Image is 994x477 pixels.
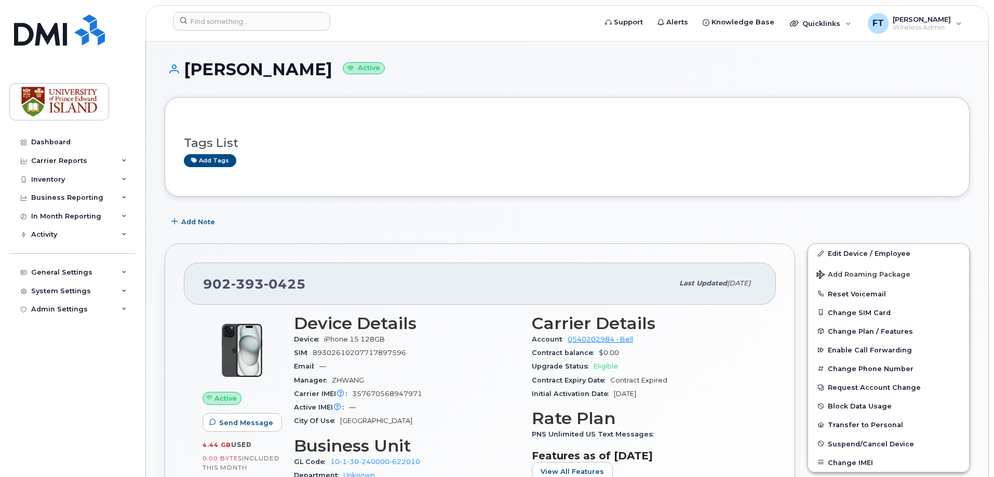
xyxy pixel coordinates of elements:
[203,413,282,432] button: Send Message
[541,467,604,476] span: View All Features
[349,403,356,411] span: —
[816,270,910,280] span: Add Roaming Package
[532,430,659,438] span: PNS Unlimited US Text Messages
[294,403,349,411] span: Active IMEI
[808,415,969,434] button: Transfer to Personal
[808,322,969,340] button: Change Plan / Features
[324,335,385,343] span: iPhone 15 128GB
[294,362,319,370] span: Email
[352,390,422,398] span: 357670568947971
[313,349,406,357] span: 89302610207717897596
[294,437,519,455] h3: Business Unit
[211,319,273,381] img: iPhone_15_Black.png
[532,449,757,462] h3: Features as of [DATE]
[594,362,618,370] span: Eligible
[808,453,969,472] button: Change IMEI
[532,376,610,384] span: Contract Expiry Date
[532,335,568,343] span: Account
[294,314,519,333] h3: Device Details
[679,279,727,287] span: Last updated
[599,349,619,357] span: $0.00
[614,390,636,398] span: [DATE]
[727,279,750,287] span: [DATE]
[568,335,633,343] a: 0540202984 - Bell
[532,409,757,428] h3: Rate Plan
[294,390,352,398] span: Carrier IMEI
[808,263,969,284] button: Add Roaming Package
[330,458,420,466] a: 10-1-30-240000-622010
[808,244,969,263] a: Edit Device / Employee
[203,455,242,462] span: 0.00 Bytes
[231,441,252,448] span: used
[203,276,306,292] span: 902
[294,417,340,425] span: City Of Use
[181,217,215,227] span: Add Note
[808,359,969,378] button: Change Phone Number
[264,276,306,292] span: 0425
[532,314,757,333] h3: Carrier Details
[808,303,969,322] button: Change SIM Card
[808,397,969,415] button: Block Data Usage
[294,349,313,357] span: SIM
[219,418,273,428] span: Send Message
[828,440,914,447] span: Suspend/Cancel Device
[319,362,326,370] span: —
[532,390,614,398] span: Initial Activation Date
[294,376,332,384] span: Manager
[332,376,364,384] span: ZHWANG
[532,362,594,370] span: Upgrade Status
[165,60,970,78] h1: [PERSON_NAME]
[214,393,237,403] span: Active
[165,212,224,231] button: Add Note
[808,434,969,453] button: Suspend/Cancel Device
[808,378,969,397] button: Request Account Change
[808,284,969,303] button: Reset Voicemail
[294,335,324,343] span: Device
[184,154,236,167] a: Add tags
[808,340,969,359] button: Enable Call Forwarding
[828,327,913,335] span: Change Plan / Features
[203,441,231,448] span: 4.44 GB
[828,346,912,354] span: Enable Call Forwarding
[184,137,950,149] h3: Tags List
[610,376,667,384] span: Contract Expired
[203,454,280,471] span: included this month
[343,62,385,74] small: Active
[340,417,412,425] span: [GEOGRAPHIC_DATA]
[231,276,264,292] span: 393
[294,458,330,466] span: GL Code
[532,349,599,357] span: Contract balance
